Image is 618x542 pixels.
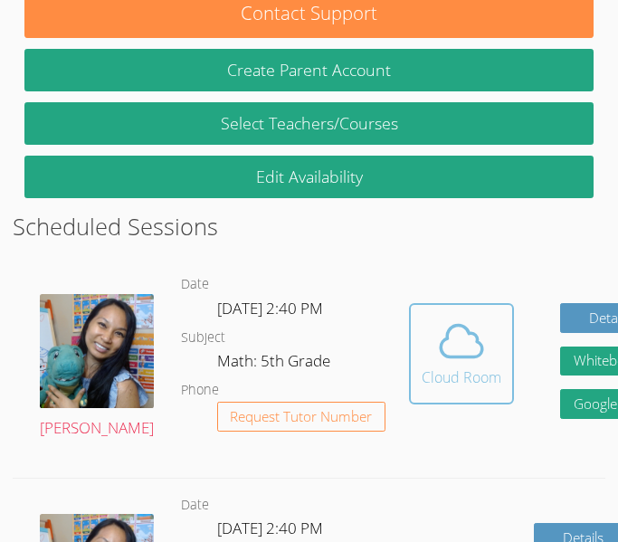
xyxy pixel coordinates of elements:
[40,294,154,442] a: [PERSON_NAME]
[422,366,501,388] div: Cloud Room
[40,294,154,408] img: Untitled%20design%20(19).png
[409,303,514,404] button: Cloud Room
[181,273,209,296] dt: Date
[181,494,209,517] dt: Date
[217,298,323,319] span: [DATE] 2:40 PM
[230,410,372,423] span: Request Tutor Number
[24,156,594,198] a: Edit Availability
[217,348,334,379] dd: Math: 5th Grade
[217,518,323,538] span: [DATE] 2:40 PM
[217,402,386,432] button: Request Tutor Number
[181,379,219,402] dt: Phone
[13,209,606,243] h2: Scheduled Sessions
[181,327,225,349] dt: Subject
[24,102,594,145] a: Select Teachers/Courses
[24,49,594,91] button: Create Parent Account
